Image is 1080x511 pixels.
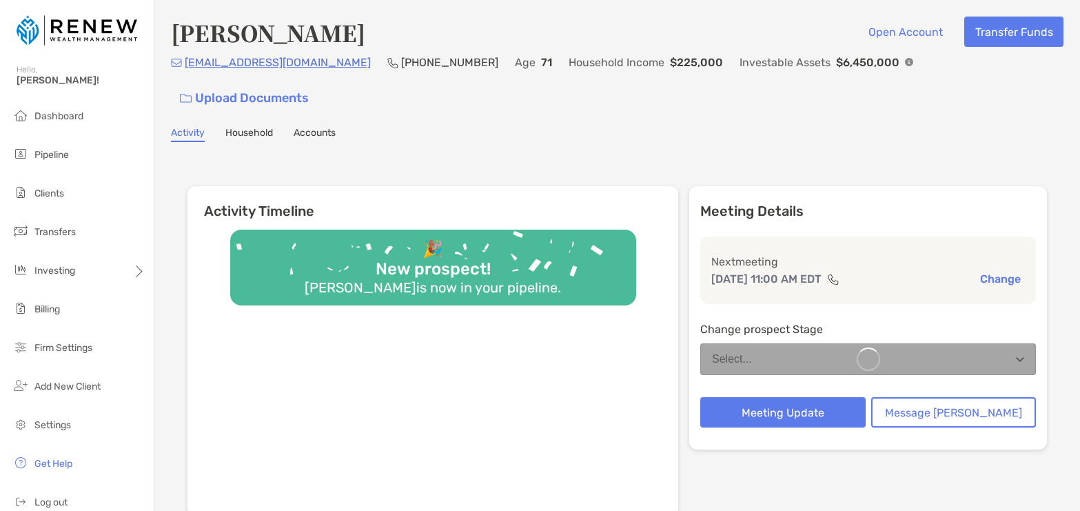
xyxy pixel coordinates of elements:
[387,57,398,68] img: Phone Icon
[34,188,64,199] span: Clients
[740,54,831,71] p: Investable Assets
[180,94,192,103] img: button icon
[12,184,29,201] img: clients icon
[12,377,29,394] img: add_new_client icon
[964,17,1063,47] button: Transfer Funds
[185,54,371,71] p: [EMAIL_ADDRESS][DOMAIN_NAME]
[34,303,60,315] span: Billing
[12,416,29,432] img: settings icon
[34,110,83,122] span: Dashboard
[370,259,496,279] div: New prospect!
[836,54,899,71] p: $6,450,000
[670,54,723,71] p: $225,000
[171,127,205,142] a: Activity
[569,54,664,71] p: Household Income
[34,419,71,431] span: Settings
[515,54,536,71] p: Age
[976,272,1025,286] button: Change
[700,397,866,428] button: Meeting Update
[34,265,75,277] span: Investing
[34,497,68,508] span: Log out
[294,127,336,142] a: Accounts
[417,239,449,259] div: 🎉
[17,74,145,86] span: [PERSON_NAME]!
[34,458,72,470] span: Get Help
[171,17,365,48] h4: [PERSON_NAME]
[401,54,498,71] p: [PHONE_NUMBER]
[17,6,137,55] img: Zoe Logo
[187,186,678,219] h6: Activity Timeline
[171,59,182,67] img: Email Icon
[12,454,29,471] img: get-help icon
[871,397,1037,428] button: Message [PERSON_NAME]
[12,261,29,278] img: investing icon
[12,223,29,239] img: transfers icon
[225,127,273,142] a: Household
[34,342,92,354] span: Firm Settings
[12,493,29,510] img: logout icon
[700,203,1036,220] p: Meeting Details
[34,226,76,238] span: Transfers
[711,270,822,288] p: [DATE] 11:00 AM EDT
[12,146,29,162] img: pipeline icon
[905,58,913,66] img: Info Icon
[12,339,29,355] img: firm-settings icon
[34,149,69,161] span: Pipeline
[299,279,567,296] div: [PERSON_NAME] is now in your pipeline.
[171,83,318,113] a: Upload Documents
[700,321,1036,338] p: Change prospect Stage
[12,300,29,317] img: billing icon
[857,17,953,47] button: Open Account
[12,107,29,123] img: dashboard icon
[541,54,552,71] p: 71
[34,381,101,392] span: Add New Client
[230,230,636,294] img: Confetti
[711,253,1025,270] p: Next meeting
[827,274,839,285] img: communication type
